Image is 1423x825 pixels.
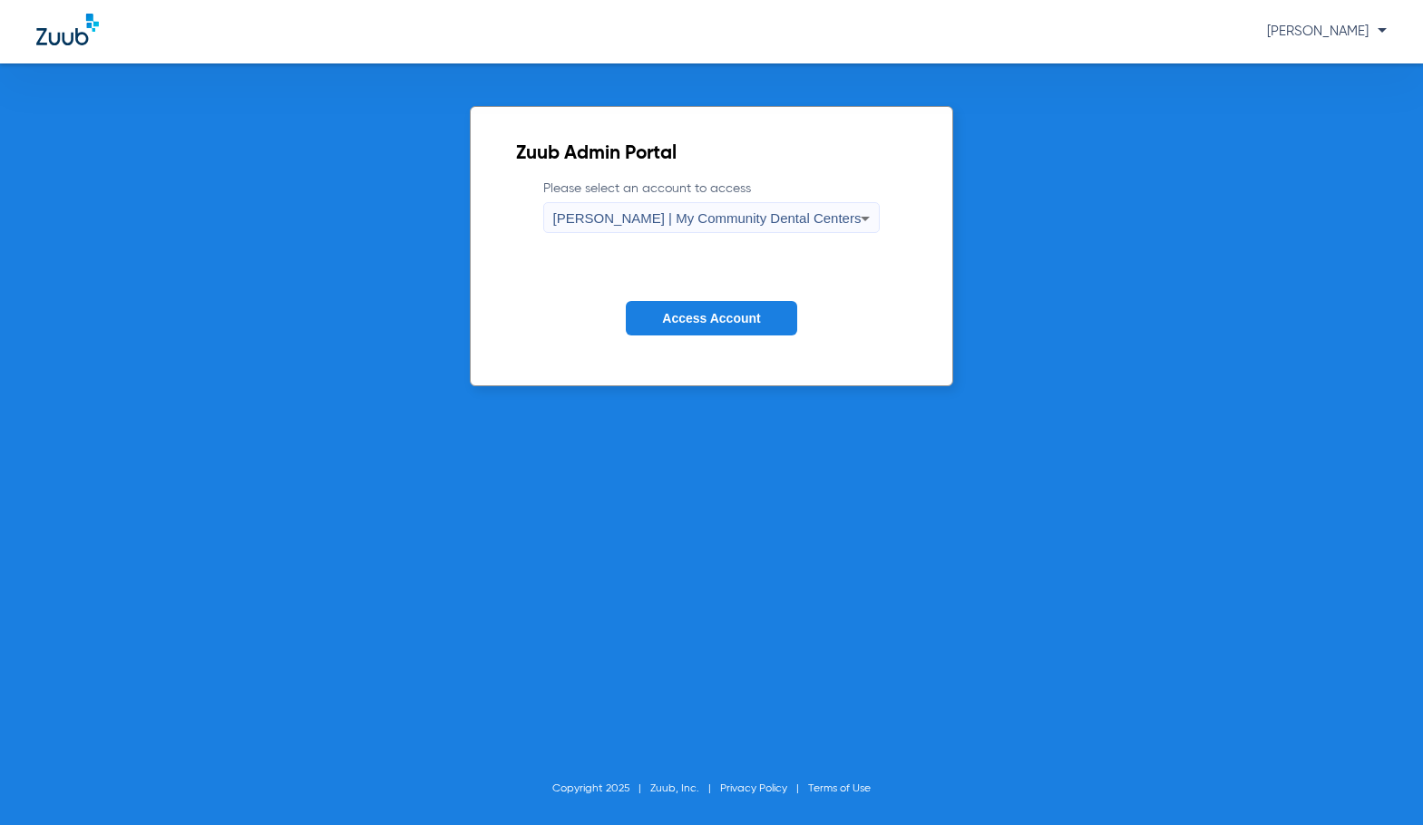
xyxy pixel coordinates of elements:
[516,145,908,163] h2: Zuub Admin Portal
[1267,24,1387,38] span: [PERSON_NAME]
[808,783,871,794] a: Terms of Use
[662,311,760,325] span: Access Account
[36,14,99,45] img: Zuub Logo
[552,780,650,798] li: Copyright 2025
[553,210,862,226] span: [PERSON_NAME] | My Community Dental Centers
[543,180,881,233] label: Please select an account to access
[720,783,787,794] a: Privacy Policy
[650,780,720,798] li: Zuub, Inc.
[626,301,796,336] button: Access Account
